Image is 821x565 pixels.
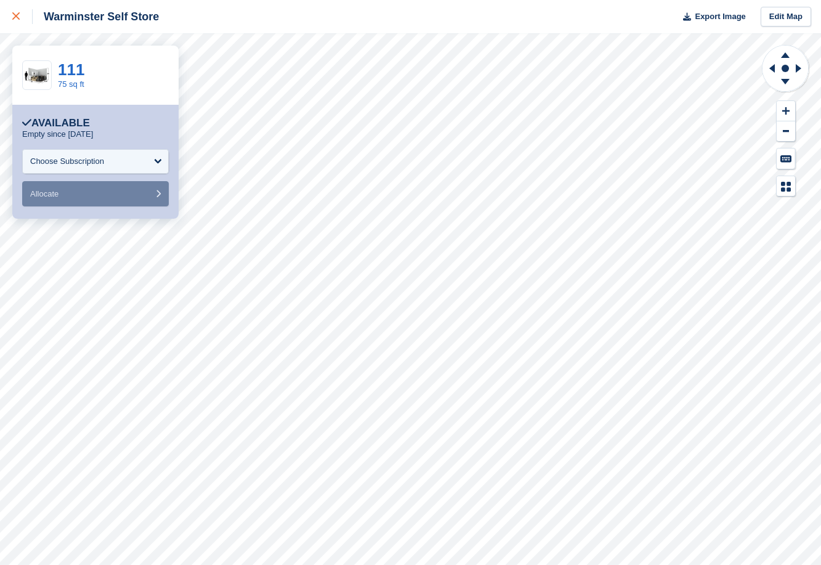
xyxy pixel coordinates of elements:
span: Allocate [30,189,59,198]
div: Available [22,117,90,129]
img: 75.jpg [23,65,51,86]
button: Allocate [22,181,169,206]
a: Edit Map [761,7,811,27]
button: Zoom In [777,101,795,121]
button: Export Image [676,7,746,27]
div: Warminster Self Store [33,9,159,24]
span: Export Image [695,10,745,23]
a: 75 sq ft [58,79,84,89]
button: Zoom Out [777,121,795,142]
p: Empty since [DATE] [22,129,93,139]
a: 111 [58,60,84,79]
div: Choose Subscription [30,155,104,168]
button: Map Legend [777,176,795,197]
button: Keyboard Shortcuts [777,148,795,169]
